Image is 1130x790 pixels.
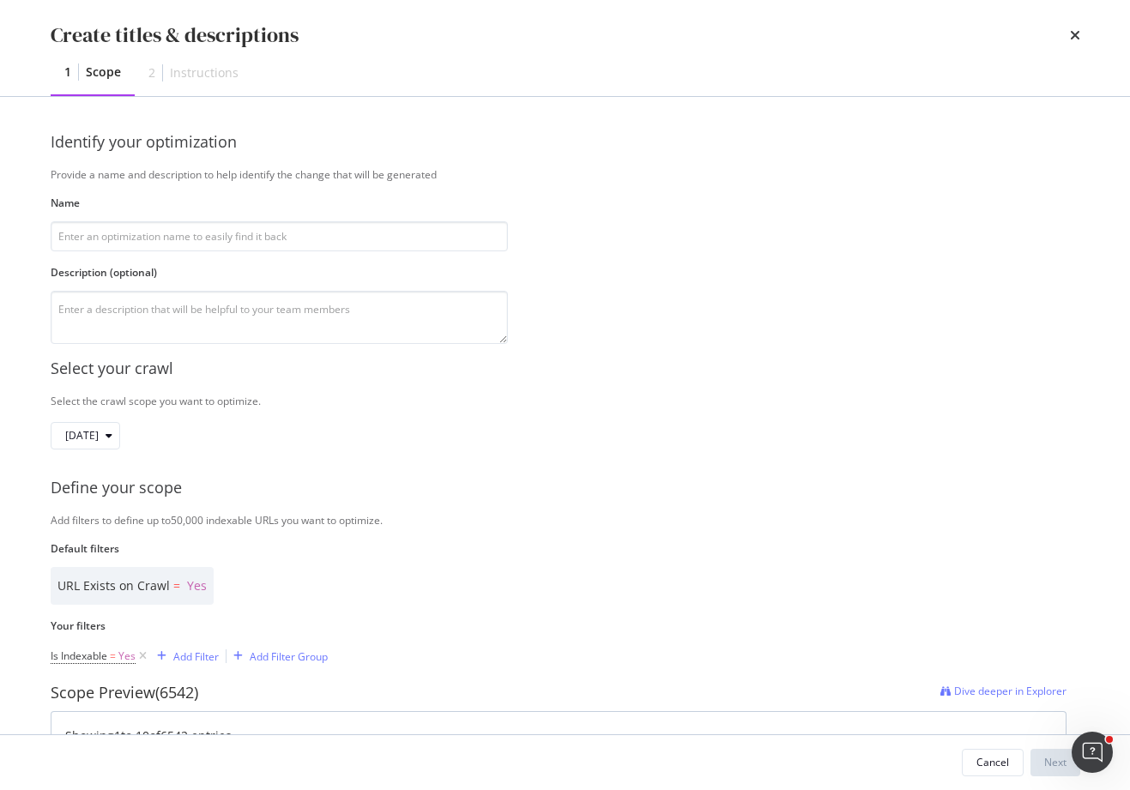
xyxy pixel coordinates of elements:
label: Your filters [51,618,1067,633]
span: Yes [118,644,136,668]
div: 1 [64,63,71,81]
label: Name [51,196,508,210]
div: times [1070,21,1080,50]
div: Select your crawl [51,358,1080,380]
div: Create titles & descriptions [51,21,299,50]
div: Define your scope [51,477,1080,499]
span: = [110,648,116,663]
a: Dive deeper in Explorer [940,682,1067,704]
span: Dive deeper in Explorer [954,684,1067,698]
div: Cancel [976,755,1009,769]
label: Default filters [51,541,1067,556]
div: Add Filter Group [250,649,328,664]
div: Select the crawl scope you want to optimize. [51,394,1080,408]
div: Next [1044,755,1067,769]
input: Enter an optimization name to easily find it back [51,221,508,251]
div: Instructions [170,64,239,81]
span: Is Indexable [51,648,107,663]
button: [DATE] [51,422,120,449]
div: Scope Preview (6542) [51,682,198,704]
label: Description (optional) [51,265,508,280]
div: Identify your optimization [51,131,508,154]
button: Add Filter [150,646,219,666]
div: Provide a name and description to help identify the change that will be generated [51,167,1080,182]
iframe: Intercom live chat [1072,732,1113,773]
span: 2025 Sep. 7th [65,428,99,443]
div: 2 [148,64,155,81]
span: = [173,577,180,594]
span: URL Exists on Crawl [57,577,170,594]
span: Yes [187,577,207,594]
button: Next [1030,749,1080,776]
button: Add Filter Group [227,646,328,666]
div: Add Filter [173,649,219,664]
div: Scope [86,63,121,81]
button: Cancel [962,749,1024,776]
div: Add filters to define up to 50,000 indexable URLs you want to optimize. [51,513,1080,528]
div: Showing 1 to 10 of 6542 entries [65,727,232,745]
